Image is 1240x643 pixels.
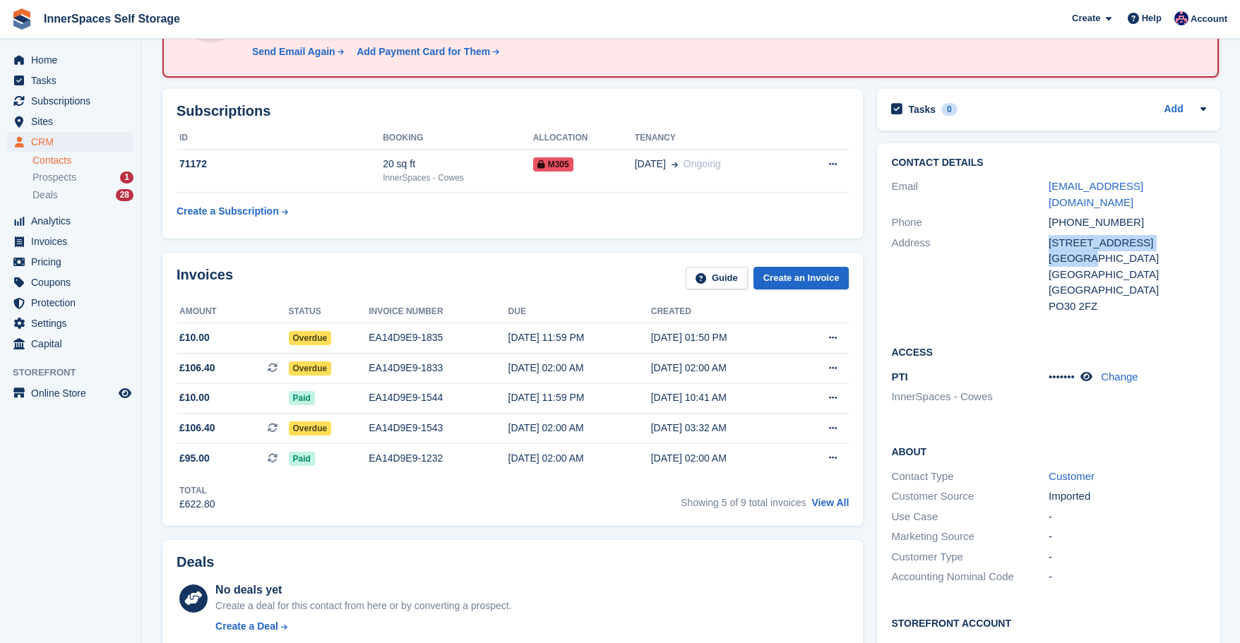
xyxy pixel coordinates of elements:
a: Change [1101,371,1138,383]
div: [PHONE_NUMBER] [1049,215,1206,231]
div: [DATE] 11:59 PM [508,390,651,405]
div: 28 [116,189,133,201]
div: [DATE] 02:00 AM [508,361,651,375]
div: [DATE] 02:00 AM [651,361,794,375]
span: Ongoing [684,158,721,169]
div: Customer Source [891,488,1049,505]
th: ID [177,127,383,150]
span: Capital [31,334,116,354]
div: Create a Deal [215,619,278,634]
div: Send Email Again [252,44,335,59]
span: £106.40 [179,361,215,375]
span: Deals [32,188,58,202]
div: Email [891,179,1049,210]
a: menu [7,313,133,333]
div: Phone [891,215,1049,231]
span: Help [1142,11,1162,25]
span: £10.00 [179,330,210,345]
span: Showing 5 of 9 total invoices [681,497,806,508]
div: Accounting Nominal Code [891,569,1049,585]
div: Create a Subscription [177,204,279,219]
span: PTI [891,371,907,383]
li: InnerSpaces - Cowes [891,389,1049,405]
th: Tenancy [635,127,794,150]
a: [EMAIL_ADDRESS][DOMAIN_NAME] [1049,180,1143,208]
span: Tasks [31,71,116,90]
div: 1 [120,172,133,184]
a: menu [7,252,133,272]
a: Preview store [117,385,133,402]
a: View All [811,497,849,508]
span: £95.00 [179,451,210,466]
span: £106.40 [179,421,215,435]
a: menu [7,211,133,231]
h2: Invoices [177,267,233,290]
a: menu [7,50,133,70]
a: Add Payment Card for Them [351,44,501,59]
span: Settings [31,313,116,333]
h2: Storefront Account [891,615,1205,630]
span: £10.00 [179,390,210,405]
th: Allocation [533,127,635,150]
a: Create a Subscription [177,198,288,224]
span: CRM [31,132,116,152]
span: Pricing [31,252,116,272]
div: - [1049,509,1206,525]
a: menu [7,91,133,111]
span: Home [31,50,116,70]
div: [DATE] 10:41 AM [651,390,794,405]
div: [DATE] 02:00 AM [508,421,651,435]
span: Paid [289,391,315,405]
div: EA14D9E9-1543 [369,421,508,435]
div: EA14D9E9-1544 [369,390,508,405]
span: Overdue [289,421,332,435]
span: Prospects [32,171,76,184]
a: Add [1164,102,1184,118]
div: [GEOGRAPHIC_DATA] [1049,282,1206,299]
th: Invoice number [369,301,508,323]
span: Overdue [289,361,332,375]
span: Overdue [289,331,332,345]
a: menu [7,293,133,313]
span: [DATE] [635,157,666,172]
div: [STREET_ADDRESS] [1049,235,1206,251]
span: M305 [533,157,573,172]
span: Analytics [31,211,116,231]
h2: Contact Details [891,157,1205,169]
div: [DATE] 03:32 AM [651,421,794,435]
div: No deals yet [215,582,511,599]
h2: Tasks [908,103,936,116]
div: Imported [1049,488,1206,505]
a: menu [7,132,133,152]
div: - [1049,569,1206,585]
span: ••••••• [1049,371,1075,383]
div: [GEOGRAPHIC_DATA] [1049,267,1206,283]
div: Total [179,484,215,497]
div: InnerSpaces - Cowes [383,172,533,184]
div: [GEOGRAPHIC_DATA] [1049,251,1206,267]
a: menu [7,112,133,131]
a: menu [7,71,133,90]
div: EA14D9E9-1232 [369,451,508,466]
div: [DATE] 02:00 AM [651,451,794,466]
div: 71172 [177,157,383,172]
div: Address [891,235,1049,315]
a: menu [7,232,133,251]
a: Create a Deal [215,619,511,634]
div: Use Case [891,509,1049,525]
a: Contacts [32,154,133,167]
a: menu [7,334,133,354]
a: InnerSpaces Self Storage [38,7,186,30]
span: Sites [31,112,116,131]
div: EA14D9E9-1833 [369,361,508,375]
div: Customer Type [891,549,1049,565]
div: Create a deal for this contact from here or by converting a prospect. [215,599,511,613]
img: Dominic Hampson [1174,11,1188,25]
div: EA14D9E9-1835 [369,330,508,345]
div: - [1049,529,1206,545]
span: Paid [289,452,315,466]
div: [DATE] 11:59 PM [508,330,651,345]
h2: Deals [177,554,214,570]
span: Protection [31,293,116,313]
img: stora-icon-8386f47178a22dfd0bd8f6a31ec36ba5ce8667c1dd55bd0f319d3a0aa187defe.svg [11,8,32,30]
